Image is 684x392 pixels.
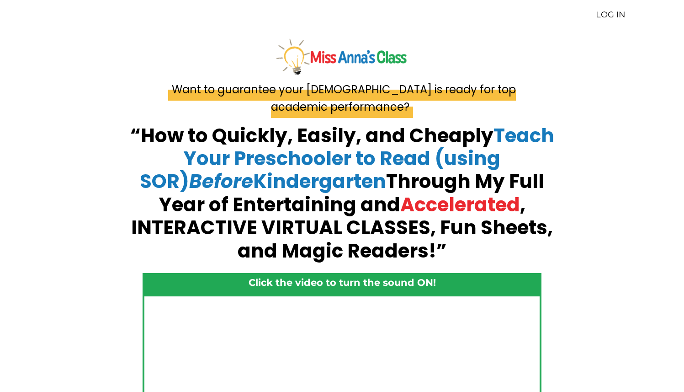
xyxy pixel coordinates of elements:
[596,10,626,20] a: LOG IN
[400,191,520,218] span: Accelerated
[130,122,554,264] strong: “How to Quickly, Easily, and Cheaply Through My Full Year of Entertaining and , INTERACTIVE VIRTU...
[249,277,436,288] strong: Click the video to turn the sound ON!
[168,78,516,118] span: Want to guarantee your [DEMOGRAPHIC_DATA] is ready for top academic performance?
[189,168,253,195] em: Before
[140,122,554,195] span: Teach Your Preschooler to Read (using SOR) Kindergarten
